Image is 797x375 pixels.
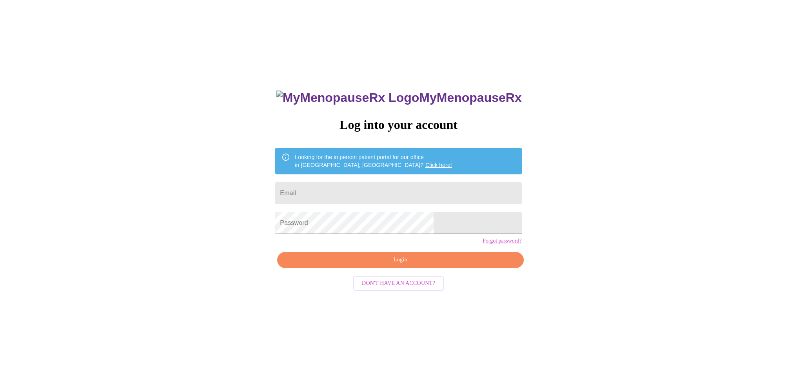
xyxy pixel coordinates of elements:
[353,276,444,291] button: Don't have an account?
[362,279,435,288] span: Don't have an account?
[276,91,419,105] img: MyMenopauseRx Logo
[295,150,452,172] div: Looking for the in person patient portal for our office in [GEOGRAPHIC_DATA], [GEOGRAPHIC_DATA]?
[275,118,521,132] h3: Log into your account
[286,255,514,265] span: Login
[483,238,522,244] a: Forgot password?
[425,162,452,168] a: Click here!
[276,91,522,105] h3: MyMenopauseRx
[277,252,523,268] button: Login
[351,279,446,286] a: Don't have an account?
